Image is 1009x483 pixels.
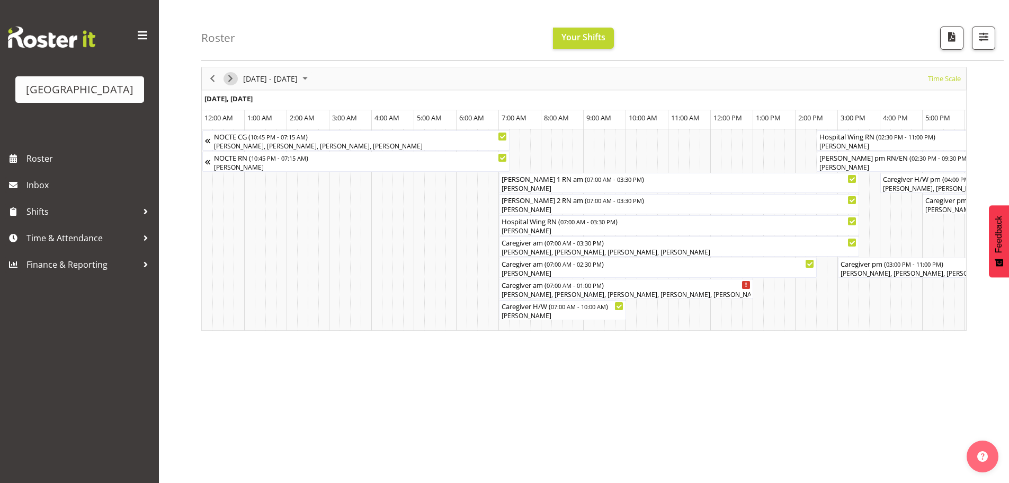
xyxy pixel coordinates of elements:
[878,133,933,141] span: 02:30 PM - 11:00 PM
[927,72,962,85] span: Time Scale
[502,205,856,215] div: [PERSON_NAME]
[502,226,856,236] div: [PERSON_NAME]
[204,94,253,103] span: [DATE], [DATE]
[214,163,507,172] div: [PERSON_NAME]
[206,72,220,85] button: Previous
[994,216,1004,253] span: Feedback
[499,300,626,320] div: Caregiver H/W Begin From Monday, September 8, 2025 at 7:00:00 AM GMT+12:00 Ends At Monday, Septem...
[547,239,602,247] span: 07:00 AM - 03:30 PM
[459,113,484,122] span: 6:00 AM
[26,82,133,98] div: [GEOGRAPHIC_DATA]
[214,152,507,163] div: NOCTE RN ( )
[972,27,995,50] button: Filter Shifts
[502,301,623,311] div: Caregiver H/W ( )
[26,151,154,166] span: Roster
[202,130,510,151] div: NOCTE CG Begin From Sunday, September 7, 2025 at 10:45:00 PM GMT+12:00 Ends At Monday, September ...
[944,175,999,183] span: 04:00 PM - 09:00 PM
[417,113,442,122] span: 5:00 AM
[798,113,823,122] span: 2:00 PM
[214,131,507,142] div: NOCTE CG ( )
[26,257,138,273] span: Finance & Reporting
[502,279,751,290] div: Caregiver am ( )
[926,72,963,85] button: Time Scale
[561,31,605,43] span: Your Shifts
[553,28,614,49] button: Your Shifts
[374,113,399,122] span: 4:00 AM
[925,113,950,122] span: 5:00 PM
[499,236,859,257] div: Caregiver am Begin From Monday, September 8, 2025 at 7:00:00 AM GMT+12:00 Ends At Monday, Septemb...
[547,260,602,268] span: 07:00 AM - 02:30 PM
[940,27,963,50] button: Download a PDF of the roster according to the set date range.
[502,311,623,321] div: [PERSON_NAME]
[502,258,814,269] div: Caregiver am ( )
[242,72,312,85] button: September 08 - 14, 2025
[502,195,856,205] div: [PERSON_NAME] 2 RN am ( )
[247,113,272,122] span: 1:00 AM
[204,113,233,122] span: 12:00 AM
[221,67,239,90] div: Next
[989,205,1009,277] button: Feedback - Show survey
[203,67,221,90] div: Previous
[502,113,526,122] span: 7:00 AM
[502,237,856,248] div: Caregiver am ( )
[201,32,235,44] h4: Roster
[332,113,357,122] span: 3:00 AM
[756,113,781,122] span: 1:00 PM
[586,113,611,122] span: 9:00 AM
[912,154,967,162] span: 02:30 PM - 09:30 PM
[499,258,817,278] div: Caregiver am Begin From Monday, September 8, 2025 at 7:00:00 AM GMT+12:00 Ends At Monday, Septemb...
[671,113,700,122] span: 11:00 AM
[502,173,856,184] div: [PERSON_NAME] 1 RN am ( )
[224,72,238,85] button: Next
[26,177,154,193] span: Inbox
[544,113,569,122] span: 8:00 AM
[713,113,742,122] span: 12:00 PM
[883,113,908,122] span: 4:00 PM
[502,290,751,300] div: [PERSON_NAME], [PERSON_NAME], [PERSON_NAME], [PERSON_NAME], [PERSON_NAME], [PERSON_NAME], [PERSON...
[499,173,859,193] div: Ressie 1 RN am Begin From Monday, September 8, 2025 at 7:00:00 AM GMT+12:00 Ends At Monday, Septe...
[502,248,856,257] div: [PERSON_NAME], [PERSON_NAME], [PERSON_NAME], [PERSON_NAME]
[26,204,138,219] span: Shifts
[242,72,299,85] span: [DATE] - [DATE]
[290,113,315,122] span: 2:00 AM
[8,27,95,48] img: Rosterit website logo
[502,184,856,194] div: [PERSON_NAME]
[841,113,865,122] span: 3:00 PM
[499,279,753,299] div: Caregiver am Begin From Monday, September 8, 2025 at 7:00:00 AM GMT+12:00 Ends At Monday, Septemb...
[202,152,510,172] div: NOCTE RN Begin From Sunday, September 7, 2025 at 10:45:00 PM GMT+12:00 Ends At Monday, September ...
[201,67,967,331] div: Timeline Week of September 12, 2025
[629,113,657,122] span: 10:00 AM
[251,133,306,141] span: 10:45 PM - 07:15 AM
[886,260,941,268] span: 03:00 PM - 11:00 PM
[551,302,606,311] span: 07:00 AM - 10:00 AM
[499,215,859,235] div: Hospital Wing RN Begin From Monday, September 8, 2025 at 7:00:00 AM GMT+12:00 Ends At Monday, Sep...
[502,216,856,226] div: Hospital Wing RN ( )
[499,194,859,214] div: Ressie 2 RN am Begin From Monday, September 8, 2025 at 7:00:00 AM GMT+12:00 Ends At Monday, Septe...
[251,154,306,162] span: 10:45 PM - 07:15 AM
[502,269,814,278] div: [PERSON_NAME]
[587,196,642,205] span: 07:00 AM - 03:30 PM
[26,230,138,246] span: Time & Attendance
[560,217,615,226] span: 07:00 AM - 03:30 PM
[214,142,507,151] div: [PERSON_NAME], [PERSON_NAME], [PERSON_NAME], [PERSON_NAME]
[977,451,988,462] img: help-xxl-2.png
[547,281,602,289] span: 07:00 AM - 01:00 PM
[587,175,642,183] span: 07:00 AM - 03:30 PM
